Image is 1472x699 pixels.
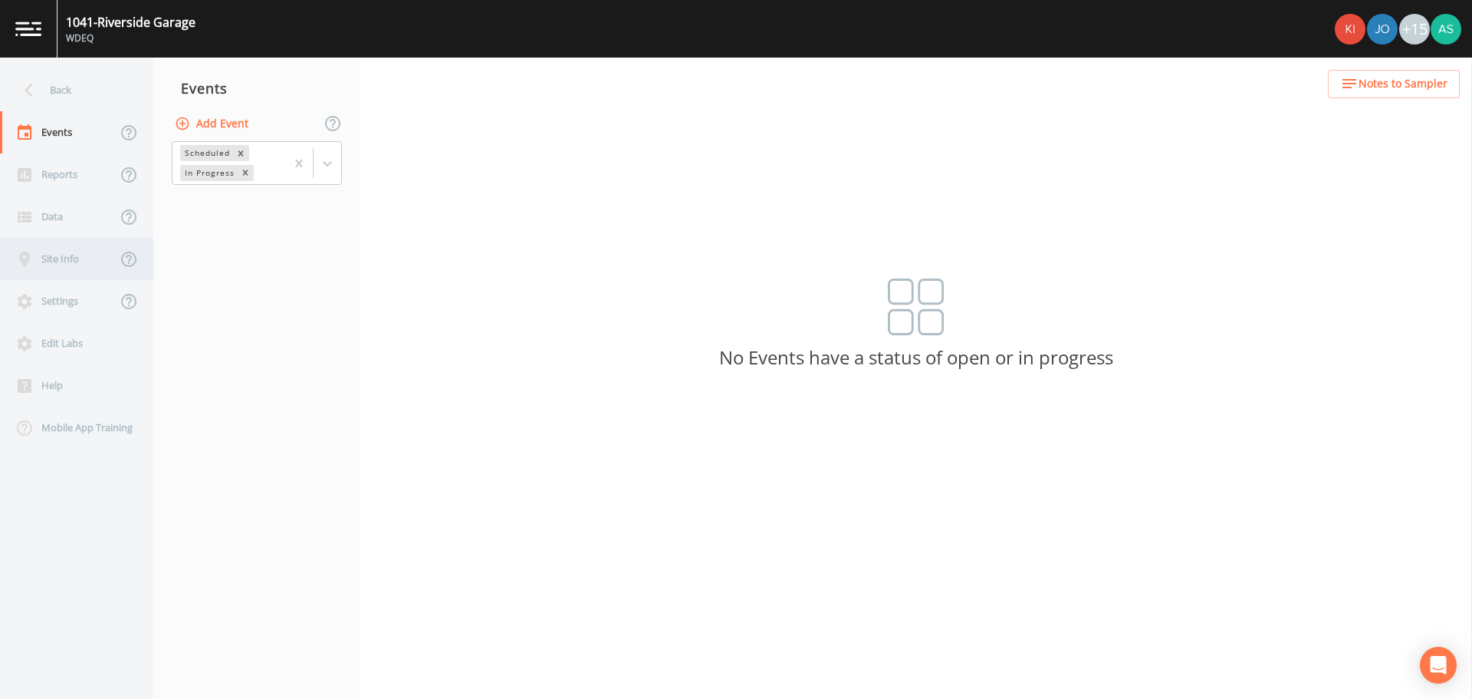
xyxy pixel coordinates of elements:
div: Open Intercom Messenger [1420,647,1457,684]
div: Remove Scheduled [232,145,249,161]
div: +15 [1399,14,1430,45]
p: No Events have a status of open or in progress [360,351,1472,364]
img: 90c1b0c37970a682c16f0c9ace18ad6c [1335,14,1365,45]
img: svg%3e [888,279,945,335]
div: WDEQ [66,31,195,45]
div: Kira Cunniff [1334,14,1366,45]
div: Scheduled [180,145,232,161]
button: Add Event [172,110,255,138]
div: Remove In Progress [237,165,254,181]
img: logo [15,21,41,36]
div: In Progress [180,165,237,181]
img: d2de15c11da5451b307a030ac90baa3e [1367,14,1398,45]
div: 1041-Riverside Garage [66,13,195,31]
div: Josh Watzak [1366,14,1398,45]
span: Notes to Sampler [1359,74,1447,94]
img: 360e392d957c10372a2befa2d3a287f3 [1431,14,1461,45]
button: Notes to Sampler [1328,70,1460,98]
div: Events [153,69,360,107]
